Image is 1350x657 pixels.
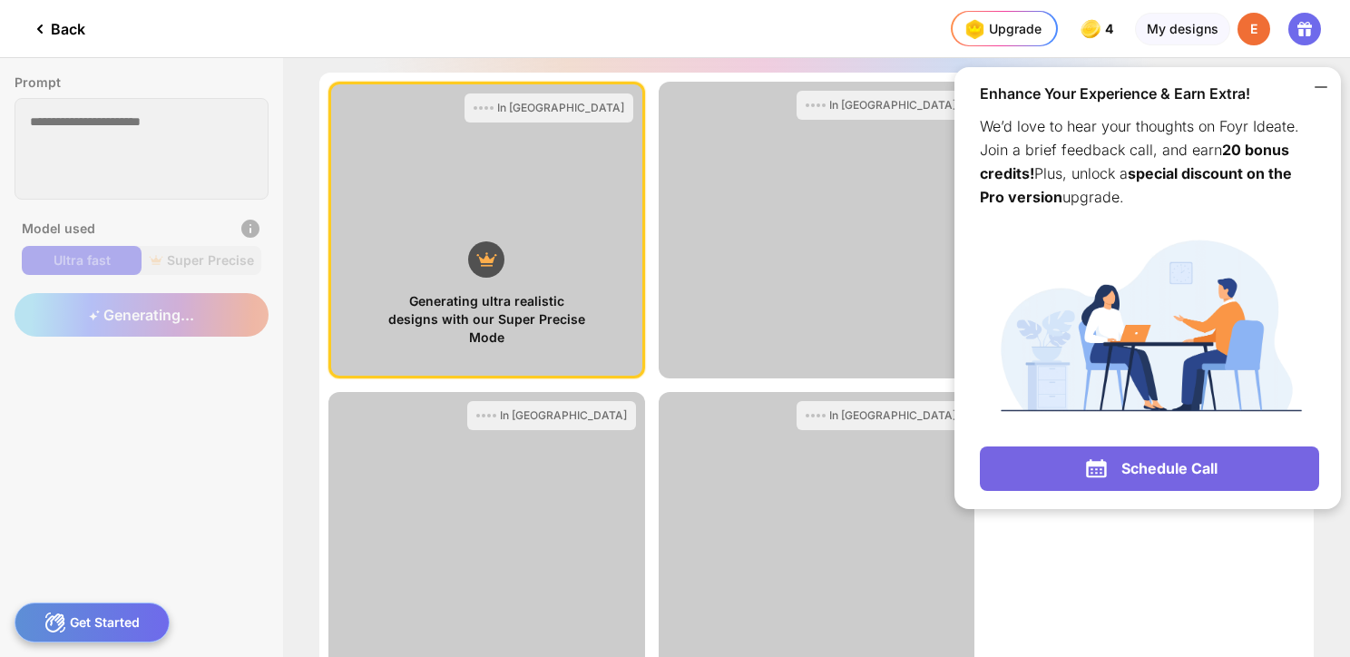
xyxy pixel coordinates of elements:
span: 4 [1105,22,1117,36]
div: We’d love to hear your thoughts on Foyr Ideate. Join a brief feedback call, and earn Plus, unlock... [980,114,1319,209]
div: In [GEOGRAPHIC_DATA] [500,408,627,423]
span: special discount on the Pro version [980,164,1292,206]
div: Get Started [15,603,170,642]
div: Enhance Your Experience & Earn Extra! [980,83,1319,103]
div: E [1237,13,1270,45]
div: My designs [1135,13,1230,45]
div: Schedule Call [980,446,1319,491]
div: In [GEOGRAPHIC_DATA] [829,98,956,113]
div: In [GEOGRAPHIC_DATA] [497,101,624,115]
div: Back [29,18,85,40]
div: Generating ultra realistic designs with our Super Precise Mode [385,292,589,347]
img: upgrade-nav-btn-icon.gif [960,15,989,44]
div: Upgrade [960,15,1042,44]
div: In [GEOGRAPHIC_DATA] [829,408,956,423]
